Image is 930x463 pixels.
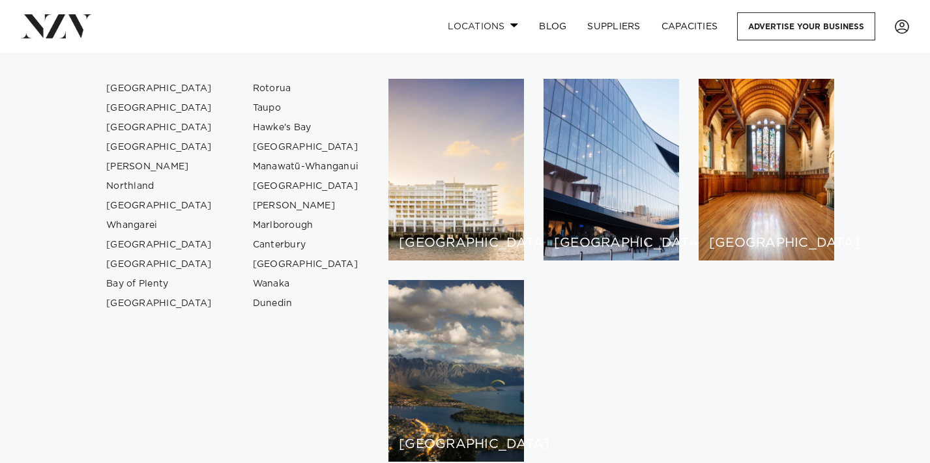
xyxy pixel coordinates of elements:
a: [GEOGRAPHIC_DATA] [96,98,223,118]
a: BLOG [529,12,577,40]
a: [GEOGRAPHIC_DATA] [96,294,223,313]
h6: [GEOGRAPHIC_DATA] [554,236,669,250]
a: [GEOGRAPHIC_DATA] [96,137,223,157]
a: [GEOGRAPHIC_DATA] [96,196,223,216]
a: SUPPLIERS [577,12,650,40]
a: [GEOGRAPHIC_DATA] [96,118,223,137]
a: Dunedin [242,294,370,313]
a: Hawke's Bay [242,118,370,137]
a: [PERSON_NAME] [242,196,370,216]
a: Taupo [242,98,370,118]
a: Northland [96,176,223,196]
a: Wanaka [242,274,370,294]
h6: [GEOGRAPHIC_DATA] [709,236,824,250]
h6: [GEOGRAPHIC_DATA] [399,236,514,250]
a: [GEOGRAPHIC_DATA] [96,235,223,255]
a: Rotorua [242,79,370,98]
a: Whangarei [96,216,223,235]
a: [PERSON_NAME] [96,157,223,176]
a: Manawatū-Whanganui [242,157,370,176]
a: [GEOGRAPHIC_DATA] [242,255,370,274]
h6: [GEOGRAPHIC_DATA] [399,438,514,451]
a: Advertise your business [737,12,875,40]
a: Christchurch venues [GEOGRAPHIC_DATA] [699,79,834,260]
a: [GEOGRAPHIC_DATA] [96,79,223,98]
a: Locations [437,12,529,40]
a: Queenstown venues [GEOGRAPHIC_DATA] [388,280,524,462]
a: Bay of Plenty [96,274,223,294]
a: Wellington venues [GEOGRAPHIC_DATA] [544,79,679,260]
a: Capacities [651,12,729,40]
a: [GEOGRAPHIC_DATA] [242,176,370,196]
img: nzv-logo.png [21,14,92,38]
a: [GEOGRAPHIC_DATA] [242,137,370,157]
a: Auckland venues [GEOGRAPHIC_DATA] [388,79,524,260]
a: Marlborough [242,216,370,235]
a: Canterbury [242,235,370,255]
a: [GEOGRAPHIC_DATA] [96,255,223,274]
